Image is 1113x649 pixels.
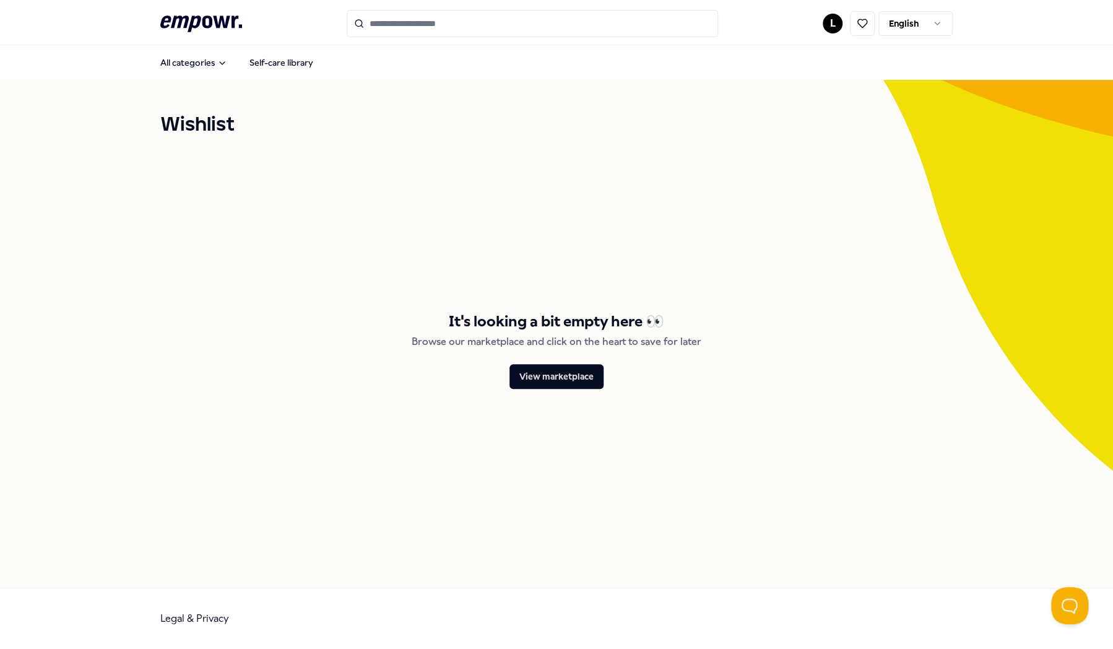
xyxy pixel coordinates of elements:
[160,110,953,141] h1: Wishlist
[150,50,237,75] button: All categories
[509,364,604,389] button: View marketplace
[1051,587,1088,624] iframe: Help Scout Beacon - Open
[240,50,323,75] a: Self-care library
[412,334,701,350] div: Browse our marketplace and click on the heart to save for later
[347,10,718,37] input: Search for products, categories or subcategories
[823,14,842,33] button: L
[160,612,229,624] a: Legal & Privacy
[449,310,664,333] div: It's looking a bit empty here 👀
[150,50,323,75] nav: Main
